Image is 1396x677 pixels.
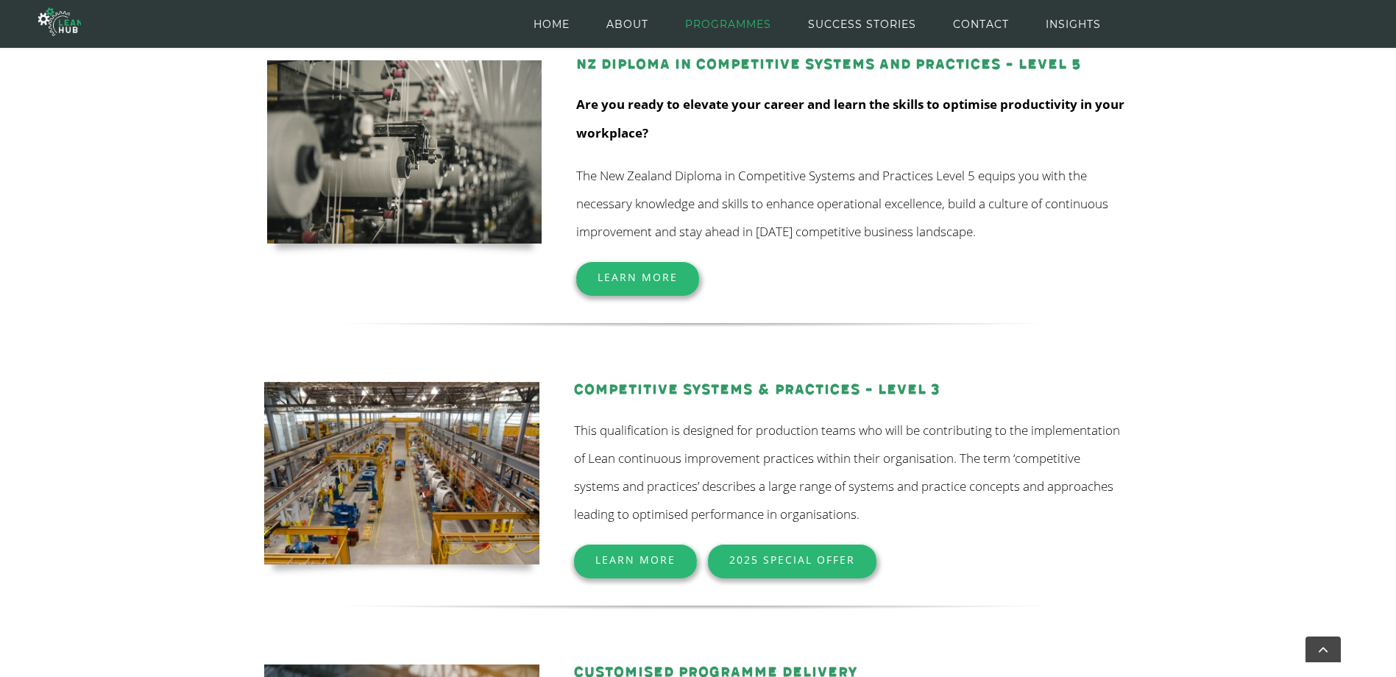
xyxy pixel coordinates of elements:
span: The New Zealand Diploma in Competitive Systems and Practices Level 5 equips you with the necessar... [576,167,1108,241]
strong: Are you ready to elevate your career and learn the skills to optimise productivity in your workpl... [576,96,1124,141]
span: 2025 special offer [729,553,855,567]
a: Learn More [576,261,699,293]
a: Competitive Systems & Practices – Level 3 [574,381,940,398]
a: NZ Diploma in Competitive Systems and Practices – Level 5 [576,56,1081,73]
span: This qualification is designed for production teams who will be contributing to the implementatio... [574,422,1120,523]
a: 2025 special offer [708,544,876,575]
span: Learn More [595,553,676,567]
a: Learn More [574,544,697,575]
img: kevin-limbri-mBXQCNKbq7E-unsplash [267,60,542,244]
img: The Lean Hub | Optimising productivity with Lean Logo [38,1,81,42]
span: Learn More [598,270,678,284]
img: science-in-hd-pAzSrQF3XUQ-unsplash [264,382,539,564]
